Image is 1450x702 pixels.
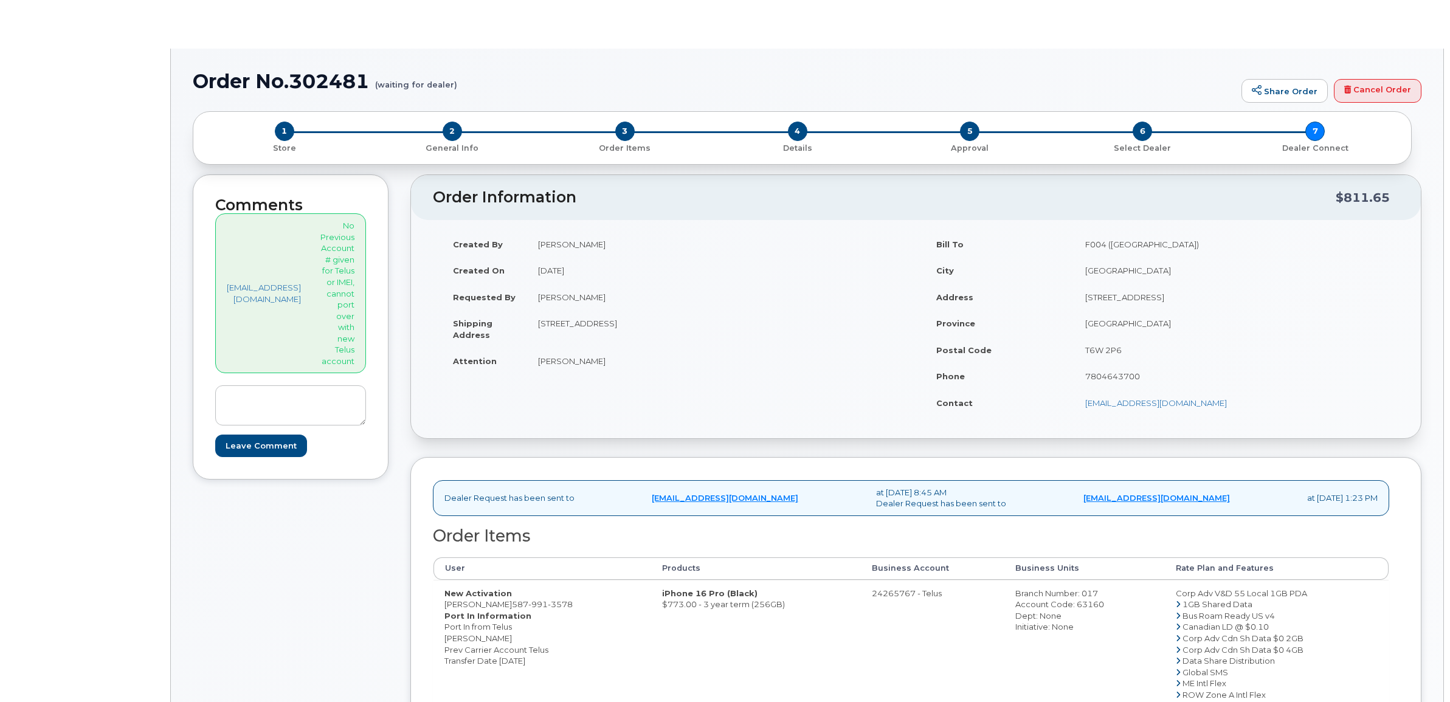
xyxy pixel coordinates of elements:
[1015,599,1154,610] div: Account Code: 63160
[1165,557,1389,579] th: Rate Plan and Features
[936,371,965,381] strong: Phone
[539,141,711,154] a: 3 Order Items
[1241,79,1328,103] a: Share Order
[1074,284,1390,311] td: [STREET_ADDRESS]
[1182,667,1228,677] span: Global SMS
[936,398,973,408] strong: Contact
[544,143,706,154] p: Order Items
[936,318,975,328] strong: Province
[320,220,354,366] p: No Previous Account # given for Telus or IMEI, cannot port over with new Telus account
[527,310,907,348] td: [STREET_ADDRESS]
[227,282,301,305] a: [EMAIL_ADDRESS][DOMAIN_NAME]
[1074,310,1390,337] td: [GEOGRAPHIC_DATA]
[788,122,807,141] span: 4
[371,143,534,154] p: General Info
[193,71,1235,92] h1: Order No.302481
[615,122,635,141] span: 3
[1182,633,1303,643] span: Corp Adv Cdn Sh Data $0 2GB
[1074,363,1390,390] td: 7804643700
[936,345,992,355] strong: Postal Code
[433,527,1389,545] h2: Order Items
[652,492,798,504] a: [EMAIL_ADDRESS][DOMAIN_NAME]
[1182,611,1275,621] span: Bus Roam Ready US v4
[1083,492,1230,504] a: [EMAIL_ADDRESS][DOMAIN_NAME]
[512,599,573,609] span: 587
[936,266,954,275] strong: City
[433,557,651,579] th: User
[651,557,861,579] th: Products
[433,189,1336,206] h2: Order Information
[1061,143,1224,154] p: Select Dealer
[527,348,907,374] td: [PERSON_NAME]
[936,292,973,302] strong: Address
[1074,337,1390,363] td: T6W 2P6
[215,197,366,214] h2: Comments
[1334,79,1421,103] a: Cancel Order
[662,588,758,598] strong: iPhone 16 Pro (Black)
[1056,141,1229,154] a: 6 Select Dealer
[1015,621,1154,633] div: Initiative: None
[1182,645,1303,655] span: Corp Adv Cdn Sh Data $0 4GB
[453,266,505,275] strong: Created On
[453,292,516,302] strong: Requested By
[1015,610,1154,622] div: Dept: None
[1074,231,1390,258] td: F004 ([GEOGRAPHIC_DATA])
[453,239,503,249] strong: Created By
[883,141,1056,154] a: 5 Approval
[1015,588,1154,599] div: Branch Number: 017
[711,141,884,154] a: 4 Details
[453,318,492,340] strong: Shipping Address
[548,599,573,609] span: 3578
[527,284,907,311] td: [PERSON_NAME]
[1182,678,1226,688] span: ME Intl Flex
[433,480,1389,516] div: Dealer Request has been sent to at [DATE] 8:45 AM Dealer Request has been sent to at [DATE] 1:23 PM
[1182,622,1269,631] span: Canadian LD @ $0.10
[960,122,979,141] span: 5
[936,239,964,249] strong: Bill To
[375,71,457,89] small: (waiting for dealer)
[1004,557,1165,579] th: Business Units
[1336,186,1390,209] div: $811.65
[1182,690,1266,700] span: ROW Zone A Intl Flex
[444,621,640,666] dd: Port In from Telus [PERSON_NAME] Prev Carrier Account Telus Transfer Date [DATE]
[215,435,307,457] input: Leave Comment
[444,610,640,622] dt: Port In Information
[1074,257,1390,284] td: [GEOGRAPHIC_DATA]
[443,122,462,141] span: 2
[275,122,294,141] span: 1
[527,257,907,284] td: [DATE]
[716,143,879,154] p: Details
[861,557,1004,579] th: Business Account
[453,356,497,366] strong: Attention
[444,588,512,598] strong: New Activation
[527,231,907,258] td: [PERSON_NAME]
[1133,122,1152,141] span: 6
[1182,599,1252,609] span: 1GB Shared Data
[203,141,366,154] a: 1 Store
[1182,656,1275,666] span: Data Share Distribution
[366,141,539,154] a: 2 General Info
[208,143,361,154] p: Store
[888,143,1051,154] p: Approval
[528,599,548,609] span: 991
[1085,398,1227,408] a: [EMAIL_ADDRESS][DOMAIN_NAME]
